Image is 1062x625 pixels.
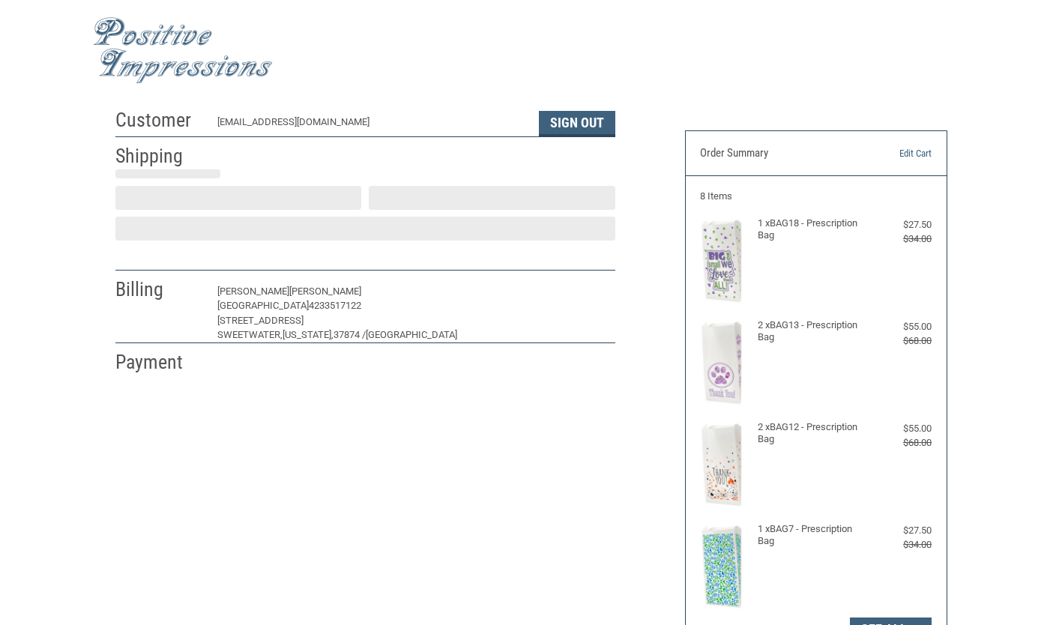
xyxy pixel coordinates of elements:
[115,144,203,169] h2: Shipping
[874,523,932,538] div: $27.50
[700,190,932,202] h3: 8 Items
[874,217,932,232] div: $27.50
[115,277,203,302] h2: Billing
[874,435,932,450] div: $68.00
[1028,567,1051,589] svg: submit
[283,329,334,340] span: [US_STATE],
[700,146,857,161] h3: Order Summary
[115,108,203,133] h2: Customer
[874,333,932,348] div: $68.00
[217,286,289,297] span: [PERSON_NAME]
[539,111,615,136] button: Sign Out
[289,286,361,297] span: [PERSON_NAME]
[366,329,457,340] span: [GEOGRAPHIC_DATA]
[309,300,361,311] span: 4233517122
[758,319,870,344] h4: 2 x BAG13 - Prescription Bag
[874,232,932,247] div: $34.00
[334,329,366,340] span: 37874 /
[758,523,870,548] h4: 1 x BAG7 - Prescription Bag
[758,217,870,242] h4: 1 x BAG18 - Prescription Bag
[857,146,932,161] a: Edit Cart
[874,537,932,552] div: $34.00
[115,350,203,375] h2: Payment
[217,115,524,136] div: [EMAIL_ADDRESS][DOMAIN_NAME]
[758,421,870,446] h4: 2 x BAG12 - Prescription Bag
[93,17,273,84] img: Positive Impressions
[217,315,304,326] span: [STREET_ADDRESS]
[217,329,283,340] span: Sweetwater,
[217,300,309,311] span: [GEOGRAPHIC_DATA]
[874,421,932,436] div: $55.00
[874,319,932,334] div: $55.00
